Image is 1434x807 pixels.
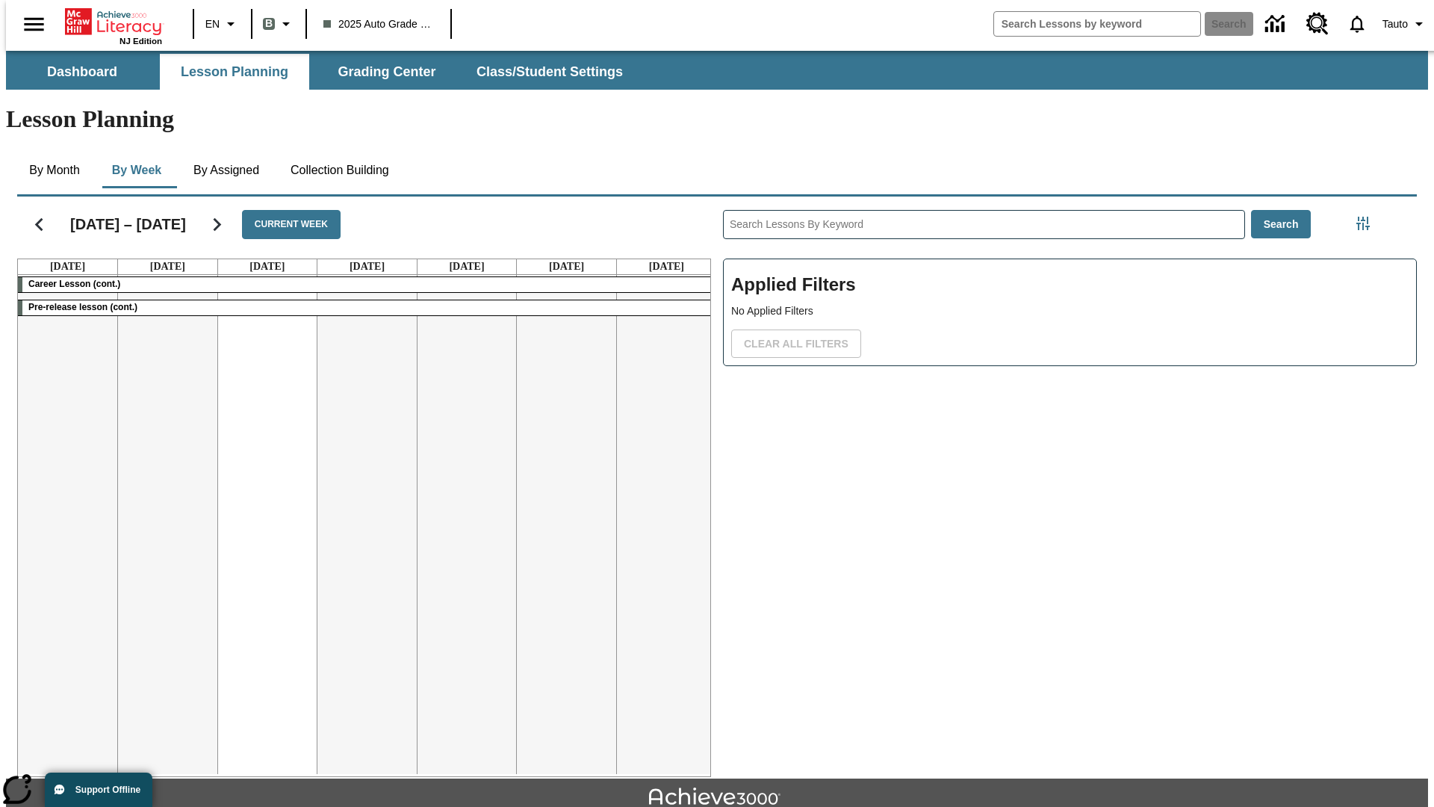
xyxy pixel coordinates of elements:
h2: [DATE] – [DATE] [70,215,186,233]
span: Grading Center [338,64,435,81]
button: Current Week [242,210,341,239]
button: Dashboard [7,54,157,90]
span: Career Lesson (cont.) [28,279,120,289]
button: By Week [99,152,174,188]
a: September 23, 2025 [147,259,188,274]
a: September 24, 2025 [246,259,288,274]
div: SubNavbar [6,51,1428,90]
a: September 28, 2025 [646,259,687,274]
button: Profile/Settings [1376,10,1434,37]
button: Support Offline [45,773,152,807]
a: Home [65,7,162,37]
a: Data Center [1256,4,1297,45]
button: Class/Student Settings [465,54,635,90]
a: September 27, 2025 [546,259,587,274]
span: EN [205,16,220,32]
button: Grading Center [312,54,462,90]
button: Search [1251,210,1312,239]
button: Previous [20,205,58,244]
button: Collection Building [279,152,401,188]
span: NJ Edition [119,37,162,46]
span: Support Offline [75,785,140,795]
input: Search Lessons By Keyword [724,211,1244,238]
a: September 22, 2025 [47,259,88,274]
span: Class/Student Settings [477,64,623,81]
button: By Month [17,152,92,188]
div: SubNavbar [6,54,636,90]
button: Filters Side menu [1348,208,1378,238]
button: By Assigned [181,152,271,188]
a: Notifications [1338,4,1376,43]
span: 2025 Auto Grade 1 B [323,16,434,32]
div: Pre-release lesson (cont.) [18,300,716,315]
button: Language: EN, Select a language [199,10,246,37]
div: Applied Filters [723,259,1417,366]
h2: Applied Filters [731,267,1409,303]
a: September 26, 2025 [446,259,487,274]
span: Pre-release lesson (cont.) [28,302,137,312]
button: Lesson Planning [160,54,309,90]
input: search field [994,12,1200,36]
h1: Lesson Planning [6,105,1428,133]
a: Resource Center, Will open in new tab [1297,4,1338,44]
span: Tauto [1382,16,1408,32]
p: No Applied Filters [731,303,1409,319]
button: Boost Class color is gray green. Change class color [257,10,301,37]
div: Search [711,191,1417,777]
div: Career Lesson (cont.) [18,277,716,292]
a: September 25, 2025 [347,259,388,274]
button: Open side menu [12,2,56,46]
div: Home [65,5,162,46]
div: Calendar [5,191,711,777]
button: Next [198,205,236,244]
span: Lesson Planning [181,64,288,81]
span: Dashboard [47,64,117,81]
span: B [265,14,273,33]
